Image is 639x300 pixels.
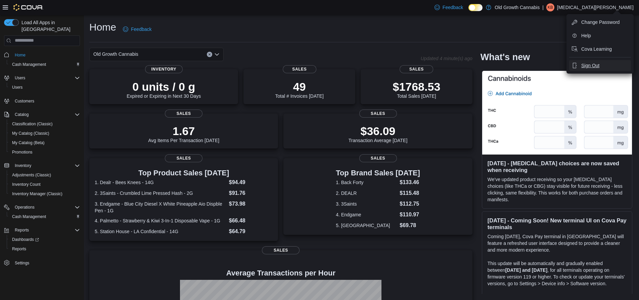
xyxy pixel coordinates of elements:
dt: 2. DEALR [336,190,397,197]
button: Inventory Manager (Classic) [7,189,83,199]
button: Home [1,50,83,60]
a: Dashboards [7,235,83,244]
button: Settings [1,258,83,267]
button: Sign Out [569,60,631,71]
p: 49 [275,80,324,93]
h1: Home [89,20,116,34]
span: Classification (Classic) [12,121,53,127]
button: Cova Learning [569,44,631,54]
dd: $64.79 [229,227,273,235]
span: Cash Management [9,60,80,69]
button: Cash Management [7,60,83,69]
a: Reports [9,245,29,253]
dt: 1. Dealr - Bees Knees - 14G [95,179,226,186]
dd: $110.97 [400,211,420,219]
span: Sales [400,65,433,73]
span: Dashboards [12,237,39,242]
dt: 5. Station House - LA Confidential - 14G [95,228,226,235]
dt: 5. [GEOGRAPHIC_DATA] [336,222,397,229]
span: Adjustments (Classic) [9,171,80,179]
button: Classification (Classic) [7,119,83,129]
span: Sales [165,154,202,162]
a: Dashboards [9,235,42,244]
p: 0 units / 0 g [127,80,201,93]
a: Inventory Manager (Classic) [9,190,65,198]
span: Adjustments (Classic) [12,172,51,178]
span: Sales [165,110,202,118]
p: [MEDICAL_DATA][PERSON_NAME] [557,3,634,11]
nav: Complex example [4,47,80,285]
span: Feedback [443,4,463,11]
dd: $66.48 [229,217,273,225]
span: Cash Management [12,62,46,67]
span: Inventory Count [9,180,80,188]
span: Classification (Classic) [9,120,80,128]
span: Settings [12,258,80,267]
button: Reports [12,226,32,234]
span: Inventory [15,163,31,168]
button: Operations [1,203,83,212]
button: Users [1,73,83,83]
span: Reports [15,227,29,233]
a: Settings [12,259,32,267]
dd: $133.46 [400,178,420,186]
span: Cash Management [12,214,46,219]
span: Users [12,74,80,82]
dd: $112.75 [400,200,420,208]
button: Users [7,83,83,92]
span: Cova Learning [581,46,612,52]
button: My Catalog (Beta) [7,138,83,147]
dd: $73.98 [229,200,273,208]
strong: [DATE] and [DATE] [505,267,547,273]
p: | [542,3,544,11]
span: Sales [359,154,397,162]
div: Total # Invoices [DATE] [275,80,324,99]
img: Cova [13,4,43,11]
button: Catalog [12,111,31,119]
p: Updated 4 minute(s) ago [421,56,472,61]
span: Sales [283,65,316,73]
span: Promotions [9,148,80,156]
span: Operations [12,203,80,211]
dt: 3. Endgame - Blue City Diesel X White Pineapple Aio Dispble Pen - 1G [95,201,226,214]
button: Catalog [1,110,83,119]
span: My Catalog (Classic) [12,131,49,136]
span: Customers [15,98,34,104]
span: Sales [262,246,300,254]
p: $1768.53 [393,80,440,93]
span: Cash Management [9,213,80,221]
button: Inventory [1,161,83,170]
span: Old Growth Cannabis [93,50,138,58]
h3: [DATE] - Coming Soon! New terminal UI on Cova Pay terminals [488,217,627,230]
button: Operations [12,203,37,211]
span: Dashboards [9,235,80,244]
div: Total Sales [DATE] [393,80,440,99]
h3: Top Product Sales [DATE] [95,169,273,177]
span: Users [9,83,80,91]
span: Sales [359,110,397,118]
a: Customers [12,97,37,105]
span: Load All Apps in [GEOGRAPHIC_DATA] [19,19,80,33]
div: Kyra Ball [546,3,554,11]
dt: 4. Palmetto - Strawberry & Kiwi 3-In-1 Disposable Vape - 1G [95,217,226,224]
button: Cash Management [7,212,83,221]
span: Users [15,75,25,81]
dd: $69.78 [400,221,420,229]
span: Help [581,32,591,39]
span: Change Password [581,19,620,26]
span: Feedback [131,26,151,33]
button: Open list of options [214,52,220,57]
dt: 4. Endgame [336,211,397,218]
a: Classification (Classic) [9,120,55,128]
a: Promotions [9,148,35,156]
button: My Catalog (Classic) [7,129,83,138]
span: My Catalog (Beta) [12,140,45,145]
a: Adjustments (Classic) [9,171,54,179]
span: Catalog [12,111,80,119]
button: Users [12,74,28,82]
span: Home [15,52,26,58]
h2: What's new [481,52,530,62]
button: Reports [7,244,83,254]
span: Inventory [145,65,183,73]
